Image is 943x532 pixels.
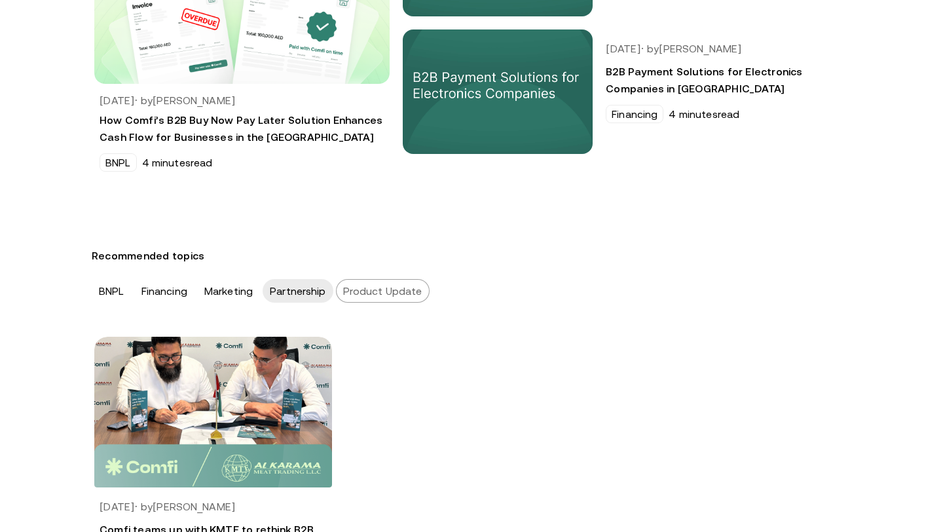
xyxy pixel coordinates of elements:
[100,97,384,104] h5: [DATE] · by [PERSON_NAME]
[669,108,739,120] h6: 4 minutes read
[105,157,131,168] p: BNPL
[134,279,194,303] div: Financing
[606,43,836,55] h5: [DATE] · by [PERSON_NAME]
[403,29,593,154] img: Learn how B2B payment solutions are changing the UAE electronics industry. Learn about trends, ch...
[142,157,213,168] h6: 4 minutes read
[94,337,332,487] img: KMTE is reshaping the F&B industry by offering flexible payment options, and enhancing the dining...
[197,279,260,303] div: Marketing
[400,27,851,157] a: Learn how B2B payment solutions are changing the UAE electronics industry. Learn about trends, ch...
[92,245,851,266] h3: Recommended topics
[336,279,430,303] div: Product Update
[100,501,327,513] h5: [DATE] · by [PERSON_NAME]
[100,111,384,145] h3: How Comfi’s B2B Buy Now Pay Later Solution Enhances Cash Flow for Businesses in the [GEOGRAPHIC_D...
[612,108,657,120] p: Financing
[92,279,132,303] div: BNPL
[606,63,836,97] h3: B2B Payment Solutions for Electronics Companies in [GEOGRAPHIC_DATA]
